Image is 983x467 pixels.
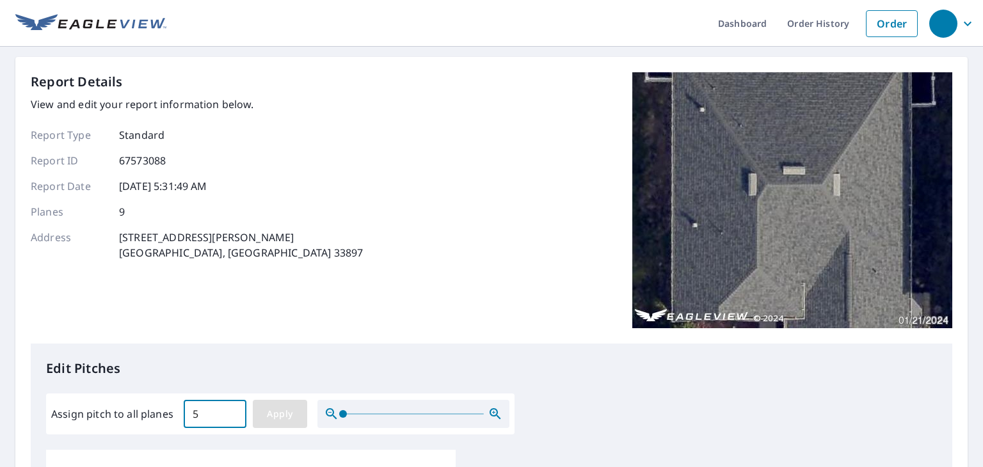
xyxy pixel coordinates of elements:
button: Apply [253,400,307,428]
p: [STREET_ADDRESS][PERSON_NAME] [GEOGRAPHIC_DATA], [GEOGRAPHIC_DATA] 33897 [119,230,363,260]
p: 67573088 [119,153,166,168]
p: Edit Pitches [46,359,937,378]
p: Report Details [31,72,123,91]
p: Report Type [31,127,108,143]
img: EV Logo [15,14,166,33]
label: Assign pitch to all planes [51,406,173,422]
p: Address [31,230,108,260]
p: [DATE] 5:31:49 AM [119,178,207,194]
input: 00.0 [184,396,246,432]
p: Report ID [31,153,108,168]
p: Report Date [31,178,108,194]
p: View and edit your report information below. [31,97,363,112]
p: Standard [119,127,164,143]
p: 9 [119,204,125,219]
a: Order [866,10,918,37]
img: Top image [632,72,952,328]
span: Apply [263,406,297,422]
p: Planes [31,204,108,219]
